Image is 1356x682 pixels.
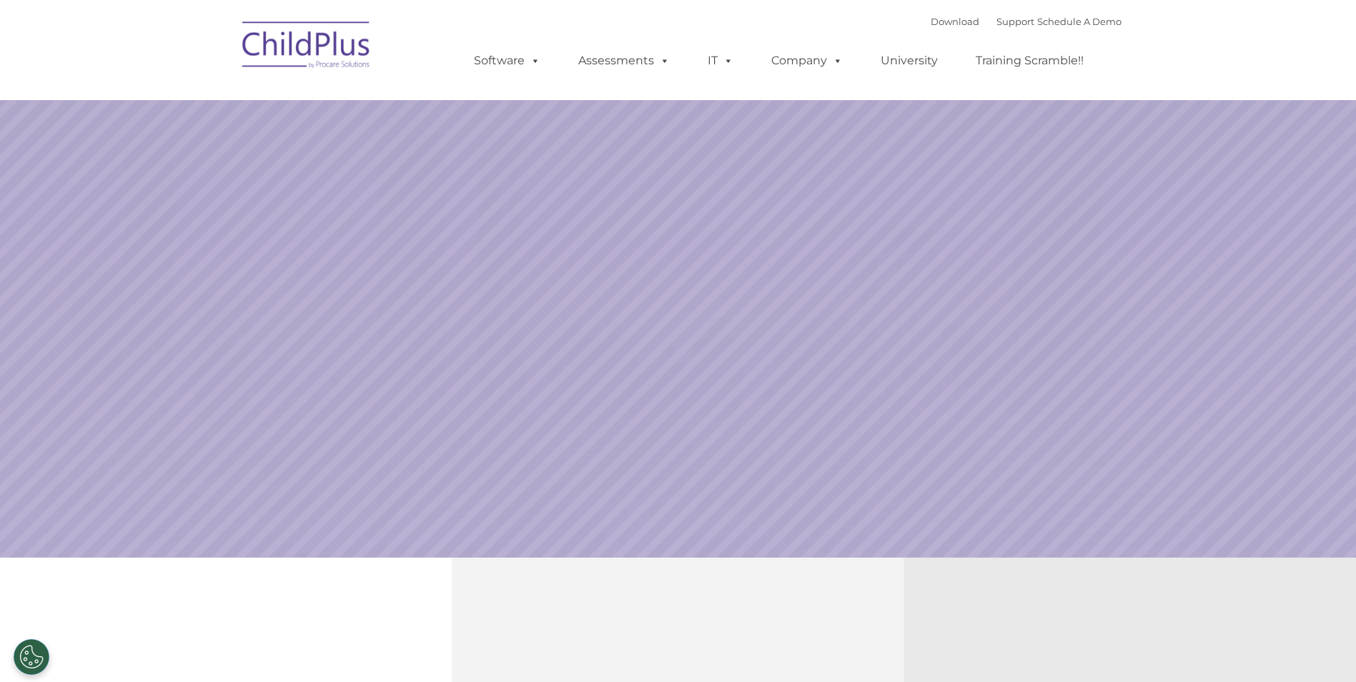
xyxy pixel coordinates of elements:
a: Training Scramble!! [961,46,1098,75]
img: ChildPlus by Procare Solutions [235,11,378,83]
a: University [866,46,952,75]
a: Company [757,46,857,75]
button: Cookies Settings [14,639,49,675]
a: Download [931,16,979,27]
a: Assessments [564,46,684,75]
font: | [931,16,1122,27]
a: IT [693,46,748,75]
a: Learn More [921,405,1148,465]
a: Schedule A Demo [1037,16,1122,27]
a: Support [996,16,1034,27]
a: Software [460,46,555,75]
